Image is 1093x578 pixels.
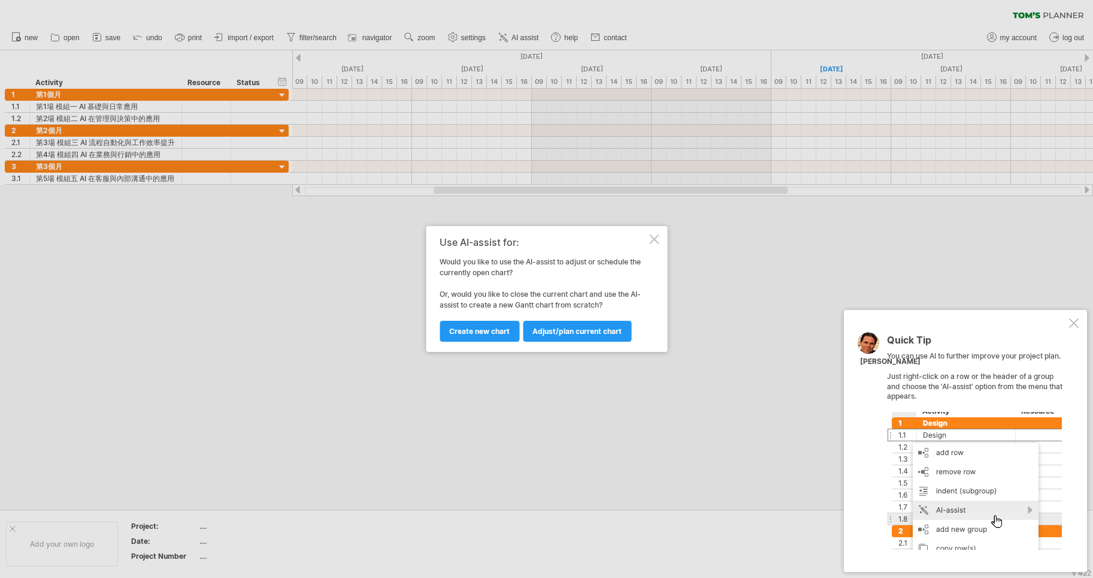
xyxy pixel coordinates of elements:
div: Use AI-assist for: [440,237,647,248]
span: Adjust/plan current chart [532,327,622,336]
div: [PERSON_NAME] [860,357,921,367]
div: Quick Tip [887,335,1067,351]
a: Create new chart [440,321,519,342]
div: You can use AI to further improve your project plan. Just right-click on a row or the header of a... [887,335,1067,550]
a: Adjust/plan current chart [523,321,631,342]
div: Would you like to use the AI-assist to adjust or schedule the currently open chart? Or, would you... [440,237,647,341]
span: Create new chart [449,327,510,336]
